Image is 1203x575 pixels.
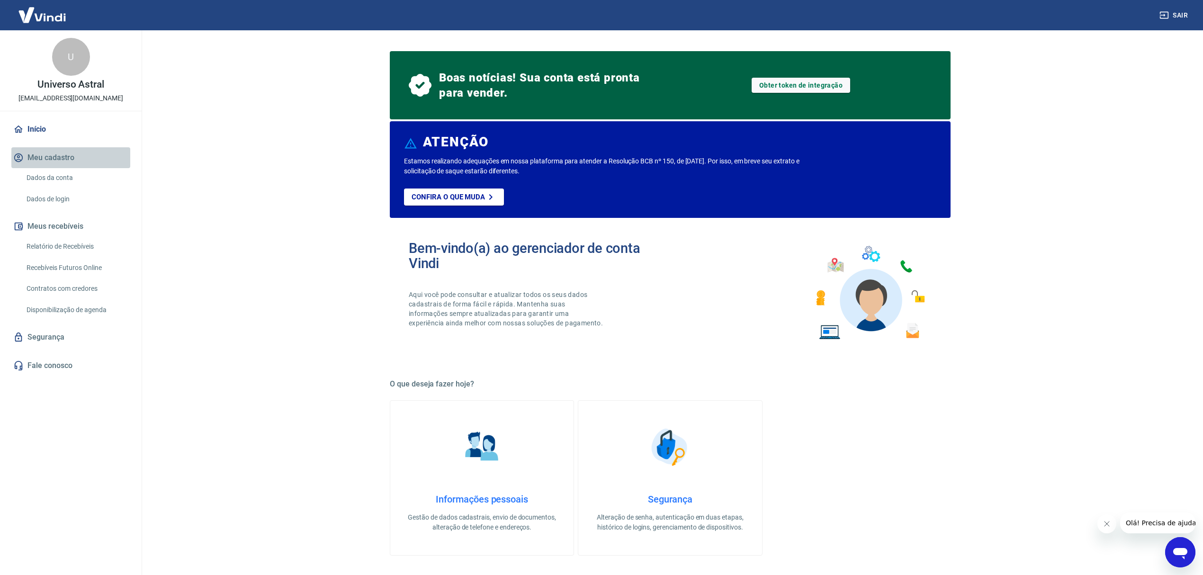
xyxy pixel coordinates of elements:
[423,137,489,147] h6: ATENÇÃO
[1158,7,1192,24] button: Sair
[1165,537,1195,567] iframe: Botão para abrir a janela de mensagens
[23,279,130,298] a: Contratos com credores
[409,241,670,271] h2: Bem-vindo(a) ao gerenciador de conta Vindi
[18,93,123,103] p: [EMAIL_ADDRESS][DOMAIN_NAME]
[23,168,130,188] a: Dados da conta
[646,423,694,471] img: Segurança
[11,216,130,237] button: Meus recebíveis
[458,423,506,471] img: Informações pessoais
[808,241,932,345] img: Imagem de um avatar masculino com diversos icones exemplificando as funcionalidades do gerenciado...
[405,494,558,505] h4: Informações pessoais
[6,7,80,14] span: Olá! Precisa de ajuda?
[752,78,850,93] a: Obter token de integração
[404,189,504,206] a: Confira o que muda
[37,80,104,90] p: Universo Astral
[23,300,130,320] a: Disponibilização de agenda
[11,327,130,348] a: Segurança
[593,512,746,532] p: Alteração de senha, autenticação em duas etapas, histórico de logins, gerenciamento de dispositivos.
[404,156,830,176] p: Estamos realizando adequações em nossa plataforma para atender a Resolução BCB nº 150, de [DATE]....
[1097,514,1116,533] iframe: Fechar mensagem
[23,258,130,278] a: Recebíveis Futuros Online
[11,119,130,140] a: Início
[593,494,746,505] h4: Segurança
[412,193,485,201] p: Confira o que muda
[23,189,130,209] a: Dados de login
[578,400,762,556] a: SegurançaSegurançaAlteração de senha, autenticação em duas etapas, histórico de logins, gerenciam...
[390,379,951,389] h5: O que deseja fazer hoje?
[23,237,130,256] a: Relatório de Recebíveis
[439,70,644,100] span: Boas notícias! Sua conta está pronta para vender.
[11,0,73,29] img: Vindi
[390,400,574,556] a: Informações pessoaisInformações pessoaisGestão de dados cadastrais, envio de documentos, alteraçã...
[11,355,130,376] a: Fale conosco
[1120,512,1195,533] iframe: Mensagem da empresa
[52,38,90,76] div: U
[409,290,605,328] p: Aqui você pode consultar e atualizar todos os seus dados cadastrais de forma fácil e rápida. Mant...
[405,512,558,532] p: Gestão de dados cadastrais, envio de documentos, alteração de telefone e endereços.
[11,147,130,168] button: Meu cadastro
